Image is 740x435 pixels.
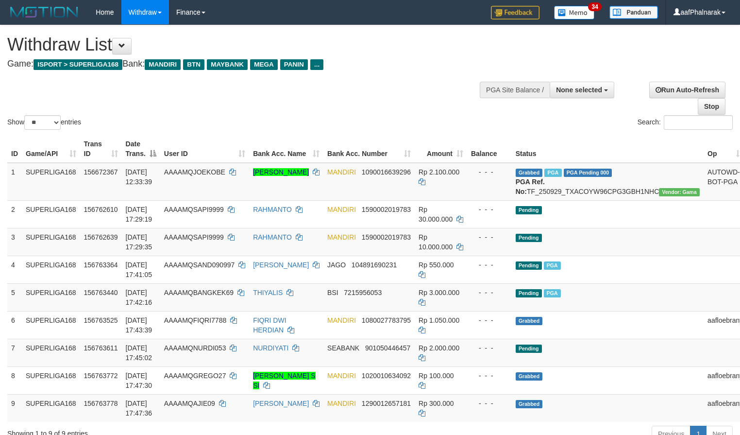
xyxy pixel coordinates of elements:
[22,256,80,283] td: SUPERLIGA168
[22,394,80,422] td: SUPERLIGA168
[122,135,160,163] th: Date Trans.: activate to sort column descending
[415,135,467,163] th: Amount: activate to sort column ascending
[649,82,725,98] a: Run Auto-Refresh
[7,5,81,19] img: MOTION_logo.png
[84,344,118,352] span: 156763611
[253,261,309,269] a: [PERSON_NAME]
[126,206,152,223] span: [DATE] 17:29:19
[253,206,292,213] a: RAHMANTO
[164,372,226,380] span: AAAAMQGREGO27
[126,344,152,362] span: [DATE] 17:45:02
[22,366,80,394] td: SUPERLIGA168
[362,400,411,407] span: Copy 1290012657181 to clipboard
[22,311,80,339] td: SUPERLIGA168
[544,169,561,177] span: Marked by aafsengchandara
[516,234,542,242] span: Pending
[250,59,278,70] span: MEGA
[516,345,542,353] span: Pending
[419,261,454,269] span: Rp 550.000
[327,233,356,241] span: MANDIRI
[516,289,542,297] span: Pending
[471,260,508,270] div: - - -
[471,315,508,325] div: - - -
[323,135,415,163] th: Bank Acc. Number: activate to sort column ascending
[471,343,508,353] div: - - -
[253,316,286,334] a: FIQRI DWI HERDIAN
[7,228,22,256] td: 3
[7,200,22,228] td: 2
[7,256,22,283] td: 4
[22,339,80,366] td: SUPERLIGA168
[164,261,235,269] span: AAAAMQSAND090997
[126,233,152,251] span: [DATE] 17:29:35
[419,372,454,380] span: Rp 100.000
[84,168,118,176] span: 156672367
[512,135,704,163] th: Status
[327,261,346,269] span: JAGO
[7,163,22,201] td: 1
[698,98,725,115] a: Stop
[471,232,508,242] div: - - -
[419,400,454,407] span: Rp 300.000
[280,59,308,70] span: PANIN
[253,168,309,176] a: [PERSON_NAME]
[516,372,543,381] span: Grabbed
[516,206,542,214] span: Pending
[164,168,225,176] span: AAAAMQJOEKOBE
[164,289,234,296] span: AAAAMQBANGKEK69
[544,261,561,270] span: Marked by aafheankoy
[471,399,508,408] div: - - -
[362,233,411,241] span: Copy 1590002019783 to clipboard
[609,6,658,19] img: panduan.png
[160,135,249,163] th: User ID: activate to sort column ascending
[344,289,382,296] span: Copy 7215956053 to clipboard
[471,288,508,297] div: - - -
[84,372,118,380] span: 156763772
[327,168,356,176] span: MANDIRI
[22,135,80,163] th: Game/API: activate to sort column ascending
[327,400,356,407] span: MANDIRI
[183,59,204,70] span: BTN
[84,316,118,324] span: 156763525
[471,205,508,214] div: - - -
[362,168,411,176] span: Copy 1090016639296 to clipboard
[327,344,359,352] span: SEABANK
[419,344,459,352] span: Rp 2.000.000
[22,228,80,256] td: SUPERLIGA168
[84,206,118,213] span: 156762610
[253,289,283,296] a: THIYALIS
[516,400,543,408] span: Grabbed
[554,6,595,19] img: Button%20Memo.svg
[84,261,118,269] span: 156763364
[164,206,224,213] span: AAAAMQSAPI9999
[471,167,508,177] div: - - -
[253,344,288,352] a: NURDIYATI
[7,311,22,339] td: 6
[516,169,543,177] span: Grabbed
[24,115,61,130] select: Showentries
[126,261,152,278] span: [DATE] 17:41:05
[164,316,226,324] span: AAAAMQFIQRI7788
[22,283,80,311] td: SUPERLIGA168
[84,289,118,296] span: 156763440
[564,169,612,177] span: PGA Pending
[480,82,550,98] div: PGA Site Balance /
[327,289,338,296] span: BSI
[80,135,122,163] th: Trans ID: activate to sort column ascending
[638,115,733,130] label: Search:
[7,339,22,366] td: 7
[126,400,152,417] span: [DATE] 17:47:36
[516,178,545,195] b: PGA Ref. No:
[126,316,152,334] span: [DATE] 17:43:39
[7,115,81,130] label: Show entries
[362,316,411,324] span: Copy 1080027783795 to clipboard
[365,344,410,352] span: Copy 901050446457 to clipboard
[419,206,453,223] span: Rp 30.000.000
[34,59,122,70] span: ISPORT > SUPERLIGA168
[253,400,309,407] a: [PERSON_NAME]
[7,35,484,54] h1: Withdraw List
[419,233,453,251] span: Rp 10.000.000
[467,135,512,163] th: Balance
[7,283,22,311] td: 5
[253,372,315,389] a: [PERSON_NAME] S SI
